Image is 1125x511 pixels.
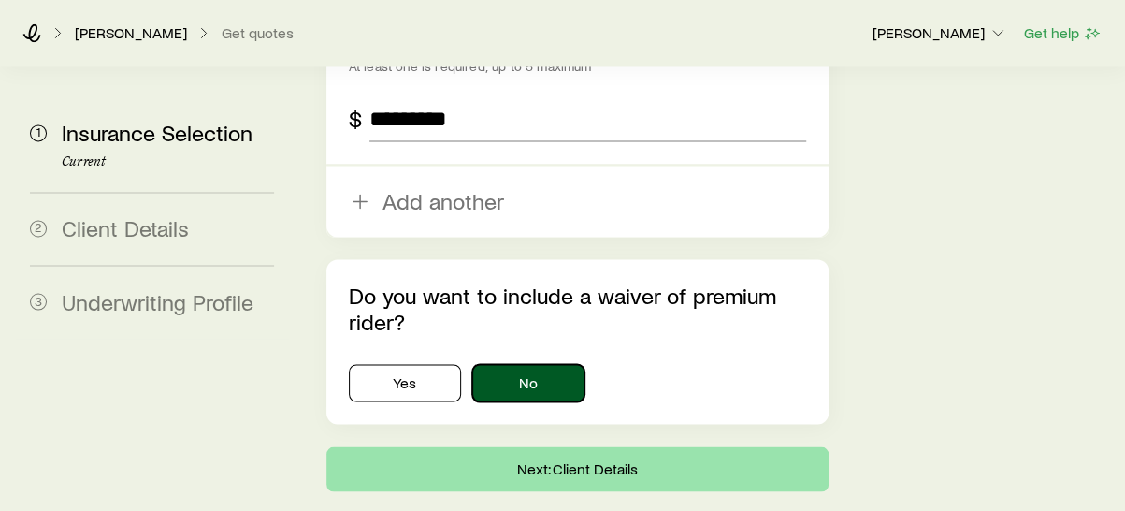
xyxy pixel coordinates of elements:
button: Next: Client Details [326,446,829,491]
p: Current [62,154,274,169]
span: Client Details [62,214,189,241]
span: Underwriting Profile [62,287,253,314]
span: 3 [30,293,47,310]
div: At least one is required; up to 5 maximum [349,59,806,74]
span: 2 [30,220,47,237]
button: No [472,364,584,401]
p: [PERSON_NAME] [873,23,1007,42]
button: Add another [326,166,829,237]
p: Do you want to include a waiver of premium rider? [349,282,806,334]
span: 1 [30,124,47,141]
button: Get quotes [221,24,295,42]
p: [PERSON_NAME] [75,23,187,42]
button: Get help [1023,22,1103,44]
div: $ [349,106,362,132]
button: [PERSON_NAME] [872,22,1008,45]
span: Insurance Selection [62,119,252,146]
button: Yes [349,364,461,401]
